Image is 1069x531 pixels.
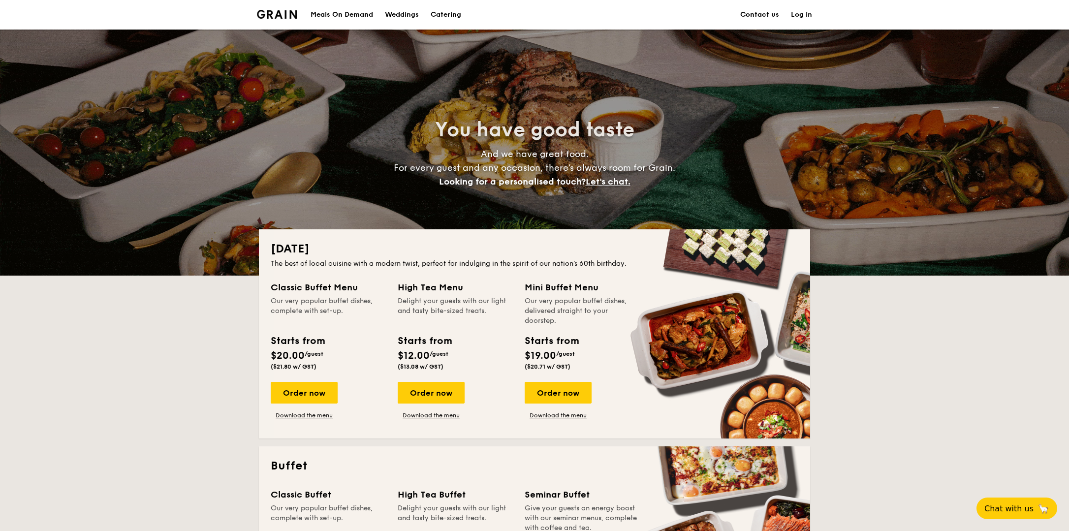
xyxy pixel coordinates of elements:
span: /guest [430,350,448,357]
div: High Tea Menu [398,281,513,294]
a: Logotype [257,10,297,19]
img: Grain [257,10,297,19]
span: $19.00 [525,350,556,362]
div: High Tea Buffet [398,488,513,501]
div: Order now [525,382,592,404]
span: /guest [556,350,575,357]
div: Starts from [271,334,324,348]
div: Order now [398,382,465,404]
div: Starts from [398,334,451,348]
span: Let's chat. [586,176,630,187]
a: Download the menu [398,411,465,419]
h2: Buffet [271,458,798,474]
div: Our very popular buffet dishes, delivered straight to your doorstep. [525,296,640,326]
span: ($21.80 w/ GST) [271,363,316,370]
div: Mini Buffet Menu [525,281,640,294]
span: Chat with us [984,504,1034,513]
span: 🦙 [1038,503,1049,514]
span: Looking for a personalised touch? [439,176,586,187]
div: Starts from [525,334,578,348]
button: Chat with us🦙 [976,498,1057,519]
span: You have good taste [435,118,634,142]
a: Download the menu [525,411,592,419]
div: Order now [271,382,338,404]
span: ($20.71 w/ GST) [525,363,570,370]
span: ($13.08 w/ GST) [398,363,443,370]
div: Seminar Buffet [525,488,640,501]
span: And we have great food. For every guest and any occasion, there’s always room for Grain. [394,149,675,187]
div: Classic Buffet Menu [271,281,386,294]
div: Classic Buffet [271,488,386,501]
span: /guest [305,350,323,357]
a: Download the menu [271,411,338,419]
h2: [DATE] [271,241,798,257]
div: Delight your guests with our light and tasty bite-sized treats. [398,296,513,326]
span: $12.00 [398,350,430,362]
div: Our very popular buffet dishes, complete with set-up. [271,296,386,326]
span: $20.00 [271,350,305,362]
div: The best of local cuisine with a modern twist, perfect for indulging in the spirit of our nation’... [271,259,798,269]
